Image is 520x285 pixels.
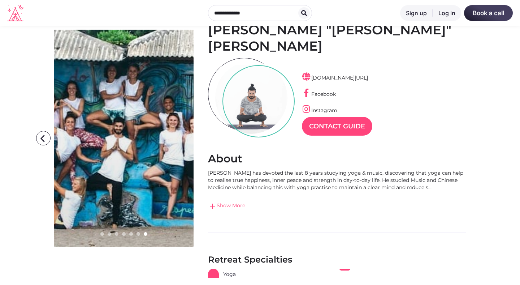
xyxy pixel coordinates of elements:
h1: [PERSON_NAME] "[PERSON_NAME]" [PERSON_NAME] [208,22,466,54]
a: [DOMAIN_NAME][URL] [302,75,368,81]
div: [PERSON_NAME] has devoted the last 8 years studying yoga & music, discovering that yoga can help ... [208,169,466,191]
a: Log in [433,5,461,21]
a: Sign up [400,5,433,21]
a: Book a call [464,5,513,21]
i: arrow_back_ios [38,131,52,146]
a: Facebook [302,91,336,97]
h3: Retreat Specialties [208,254,466,265]
a: Yoga [208,269,367,278]
h2: About [208,152,466,166]
a: addShow More [208,202,466,210]
a: Instagram [302,107,337,114]
span: add [208,202,217,210]
a: Contact Guide [302,117,372,136]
